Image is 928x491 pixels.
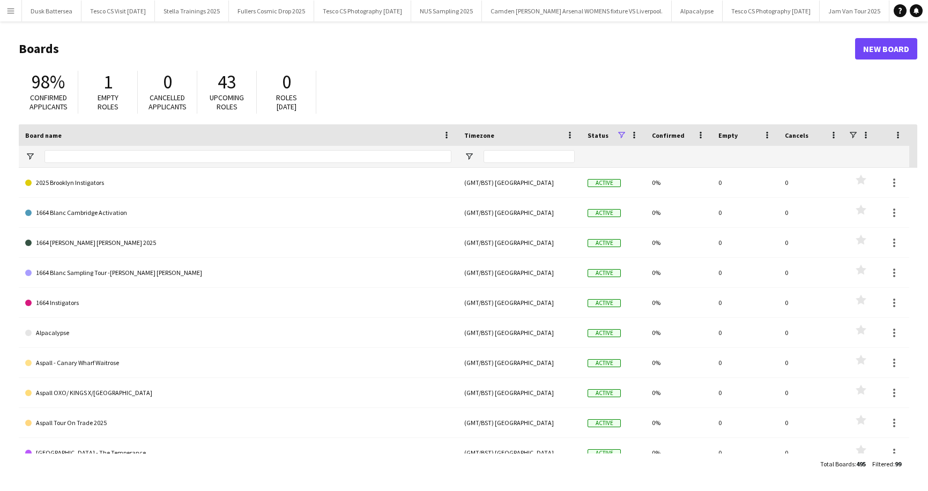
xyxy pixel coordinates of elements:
[645,198,712,227] div: 0%
[778,198,845,227] div: 0
[712,408,778,437] div: 0
[645,258,712,287] div: 0%
[645,318,712,347] div: 0%
[855,38,917,59] a: New Board
[872,453,901,474] div: :
[22,1,81,21] button: Dusk Battersea
[588,131,608,139] span: Status
[163,70,172,94] span: 0
[872,460,893,468] span: Filtered
[712,258,778,287] div: 0
[458,348,581,377] div: (GMT/BST) [GEOGRAPHIC_DATA]
[645,228,712,257] div: 0%
[712,228,778,257] div: 0
[672,1,723,21] button: Alpacalypse
[458,318,581,347] div: (GMT/BST) [GEOGRAPHIC_DATA]
[652,131,685,139] span: Confirmed
[588,329,621,337] span: Active
[820,1,889,21] button: Jam Van Tour 2025
[458,408,581,437] div: (GMT/BST) [GEOGRAPHIC_DATA]
[29,93,68,111] span: Confirmed applicants
[712,288,778,317] div: 0
[98,93,118,111] span: Empty roles
[588,419,621,427] span: Active
[149,93,187,111] span: Cancelled applicants
[588,179,621,187] span: Active
[645,408,712,437] div: 0%
[210,93,244,111] span: Upcoming roles
[778,378,845,407] div: 0
[229,1,314,21] button: Fullers Cosmic Drop 2025
[778,168,845,197] div: 0
[588,269,621,277] span: Active
[458,168,581,197] div: (GMT/BST) [GEOGRAPHIC_DATA]
[778,288,845,317] div: 0
[588,359,621,367] span: Active
[464,152,474,161] button: Open Filter Menu
[712,198,778,227] div: 0
[25,198,451,228] a: 1664 Blanc Cambridge Activation
[588,449,621,457] span: Active
[588,389,621,397] span: Active
[81,1,155,21] button: Tesco CS Visit [DATE]
[25,131,62,139] span: Board name
[458,228,581,257] div: (GMT/BST) [GEOGRAPHIC_DATA]
[645,168,712,197] div: 0%
[778,318,845,347] div: 0
[712,318,778,347] div: 0
[484,150,575,163] input: Timezone Filter Input
[712,378,778,407] div: 0
[25,152,35,161] button: Open Filter Menu
[218,70,236,94] span: 43
[778,228,845,257] div: 0
[482,1,672,21] button: Camden [PERSON_NAME] Arsenal WOMENS fixture VS Liverpool.
[25,438,451,468] a: [GEOGRAPHIC_DATA] - The Temperance
[645,438,712,467] div: 0%
[276,93,297,111] span: Roles [DATE]
[588,239,621,247] span: Active
[32,70,65,94] span: 98%
[645,378,712,407] div: 0%
[778,408,845,437] div: 0
[723,1,820,21] button: Tesco CS Photography [DATE]
[25,378,451,408] a: Aspall OXO/ KINGS X/[GEOGRAPHIC_DATA]
[458,438,581,467] div: (GMT/BST) [GEOGRAPHIC_DATA]
[778,258,845,287] div: 0
[25,258,451,288] a: 1664 Blanc Sampling Tour -[PERSON_NAME] [PERSON_NAME]
[314,1,411,21] button: Tesco CS Photography [DATE]
[25,318,451,348] a: Alpacalypse
[44,150,451,163] input: Board name Filter Input
[458,198,581,227] div: (GMT/BST) [GEOGRAPHIC_DATA]
[25,348,451,378] a: Aspall - Canary Wharf Waitrose
[25,288,451,318] a: 1664 Instigators
[19,41,855,57] h1: Boards
[25,168,451,198] a: 2025 Brooklyn Instigators
[820,453,866,474] div: :
[458,288,581,317] div: (GMT/BST) [GEOGRAPHIC_DATA]
[856,460,866,468] span: 495
[712,348,778,377] div: 0
[778,348,845,377] div: 0
[712,438,778,467] div: 0
[458,258,581,287] div: (GMT/BST) [GEOGRAPHIC_DATA]
[411,1,482,21] button: NUS Sampling 2025
[718,131,738,139] span: Empty
[712,168,778,197] div: 0
[645,348,712,377] div: 0%
[282,70,291,94] span: 0
[645,288,712,317] div: 0%
[785,131,808,139] span: Cancels
[588,209,621,217] span: Active
[820,460,855,468] span: Total Boards
[458,378,581,407] div: (GMT/BST) [GEOGRAPHIC_DATA]
[778,438,845,467] div: 0
[155,1,229,21] button: Stella Trainings 2025
[25,408,451,438] a: Aspall Tour On Trade 2025
[25,228,451,258] a: 1664 [PERSON_NAME] [PERSON_NAME] 2025
[895,460,901,468] span: 99
[103,70,113,94] span: 1
[588,299,621,307] span: Active
[464,131,494,139] span: Timezone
